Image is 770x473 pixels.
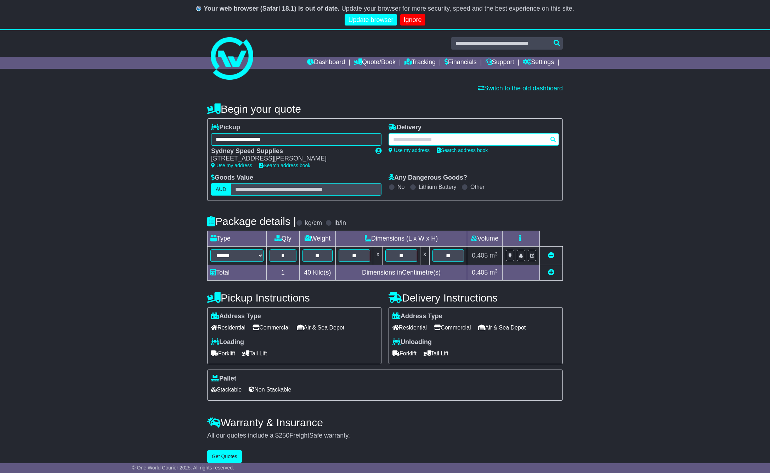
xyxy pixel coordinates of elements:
[345,14,397,26] a: Update browser
[486,57,514,69] a: Support
[495,251,498,257] sup: 3
[279,432,289,439] span: 250
[211,312,261,320] label: Address Type
[434,322,471,333] span: Commercial
[211,348,235,359] span: Forklift
[419,184,457,190] label: Lithium Battery
[389,147,430,153] a: Use my address
[204,5,340,12] b: Your web browser (Safari 18.1) is out of date.
[472,269,488,276] span: 0.405
[389,174,467,182] label: Any Dangerous Goods?
[208,231,267,247] td: Type
[259,163,310,168] a: Search address book
[400,14,425,26] a: Ignore
[305,219,322,227] label: kg/cm
[207,292,381,304] h4: Pickup Instructions
[336,231,467,247] td: Dimensions (L x W x H)
[304,269,311,276] span: 40
[249,384,291,395] span: Non Stackable
[420,247,429,265] td: x
[389,124,421,131] label: Delivery
[495,268,498,274] sup: 3
[211,155,368,163] div: [STREET_ADDRESS][PERSON_NAME]
[253,322,289,333] span: Commercial
[467,231,502,247] td: Volume
[341,5,574,12] span: Update your browser for more security, speed and the best experience on this site.
[397,184,404,190] label: No
[437,147,488,153] a: Search address book
[354,57,396,69] a: Quote/Book
[207,432,563,440] div: All our quotes include a $ FreightSafe warranty.
[489,252,498,259] span: m
[548,252,554,259] a: Remove this item
[392,338,432,346] label: Unloading
[445,57,477,69] a: Financials
[211,147,368,155] div: Sydney Speed Supplies
[211,174,253,182] label: Goods Value
[267,231,300,247] td: Qty
[489,269,498,276] span: m
[523,57,554,69] a: Settings
[392,348,417,359] span: Forklift
[208,265,267,281] td: Total
[470,184,485,190] label: Other
[211,322,245,333] span: Residential
[307,57,345,69] a: Dashboard
[472,252,488,259] span: 0.405
[299,265,336,281] td: Kilo(s)
[211,183,231,196] label: AUD
[207,450,242,463] button: Get Quotes
[334,219,346,227] label: lb/in
[207,215,296,227] h4: Package details |
[299,231,336,247] td: Weight
[242,348,267,359] span: Tail Lift
[404,57,436,69] a: Tracking
[548,269,554,276] a: Add new item
[267,265,300,281] td: 1
[389,292,563,304] h4: Delivery Instructions
[211,338,244,346] label: Loading
[132,465,234,471] span: © One World Courier 2025. All rights reserved.
[211,124,240,131] label: Pickup
[478,322,526,333] span: Air & Sea Depot
[207,103,563,115] h4: Begin your quote
[336,265,467,281] td: Dimensions in Centimetre(s)
[392,312,442,320] label: Address Type
[392,322,427,333] span: Residential
[424,348,448,359] span: Tail Lift
[211,384,242,395] span: Stackable
[211,375,236,383] label: Pallet
[297,322,345,333] span: Air & Sea Depot
[207,417,563,428] h4: Warranty & Insurance
[211,163,252,168] a: Use my address
[373,247,383,265] td: x
[478,85,563,92] a: Switch to the old dashboard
